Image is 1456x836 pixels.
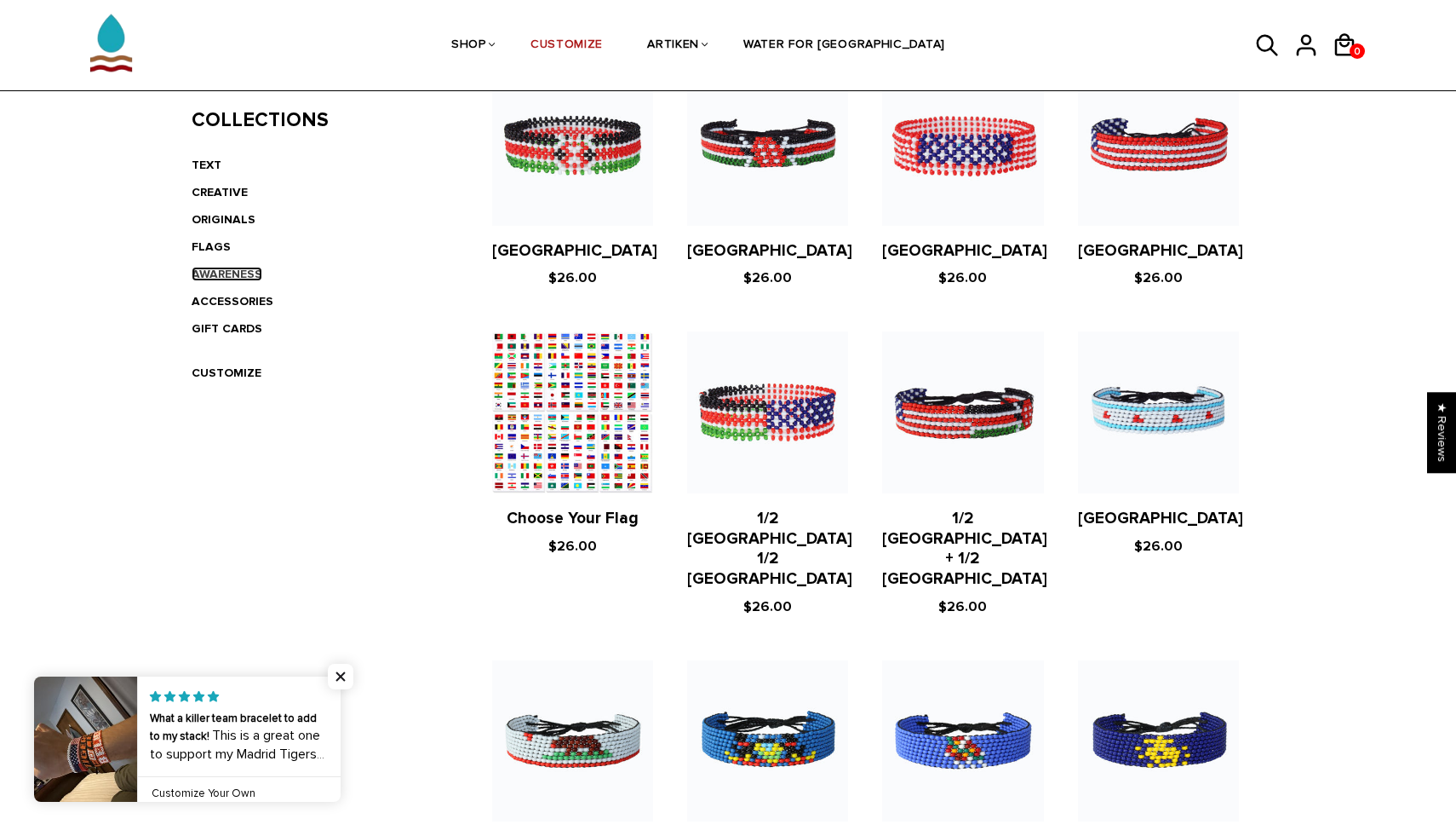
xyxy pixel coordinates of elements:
span: $26.00 [1134,538,1183,555]
a: Choose Your Flag [507,509,639,528]
a: AWARENESS [192,267,262,281]
span: $26.00 [548,538,597,555]
a: 0 [1350,43,1365,59]
a: ARTIKEN [647,1,699,91]
a: CUSTOMIZE [530,1,603,91]
a: WATER FOR [GEOGRAPHIC_DATA] [743,1,945,91]
span: $26.00 [938,598,987,615]
a: ACCESSORIES [192,294,273,308]
span: $26.00 [938,269,987,286]
a: FLAGS [192,239,231,254]
a: [GEOGRAPHIC_DATA] [687,241,852,261]
a: TEXT [192,158,221,172]
a: ORIGINALS [192,212,255,227]
a: [GEOGRAPHIC_DATA] [1078,509,1243,528]
span: $26.00 [743,269,792,286]
a: [GEOGRAPHIC_DATA] [492,241,657,261]
span: $26.00 [743,598,792,615]
a: 1/2 [GEOGRAPHIC_DATA] + 1/2 [GEOGRAPHIC_DATA] [882,509,1047,589]
span: $26.00 [548,269,597,286]
span: $26.00 [1134,269,1183,286]
a: CUSTOMIZE [192,366,261,380]
h3: Collections [192,108,441,133]
a: SHOP [451,1,486,91]
a: GIFT CARDS [192,321,262,336]
span: Close popup widget [328,664,353,689]
a: 1/2 [GEOGRAPHIC_DATA] 1/2 [GEOGRAPHIC_DATA] [687,509,852,589]
span: 0 [1350,41,1365,62]
a: [GEOGRAPHIC_DATA] [882,241,1047,261]
div: Click to open Judge.me floating reviews tab [1427,392,1456,473]
a: [GEOGRAPHIC_DATA] [1078,241,1243,261]
a: CREATIVE [192,185,248,199]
